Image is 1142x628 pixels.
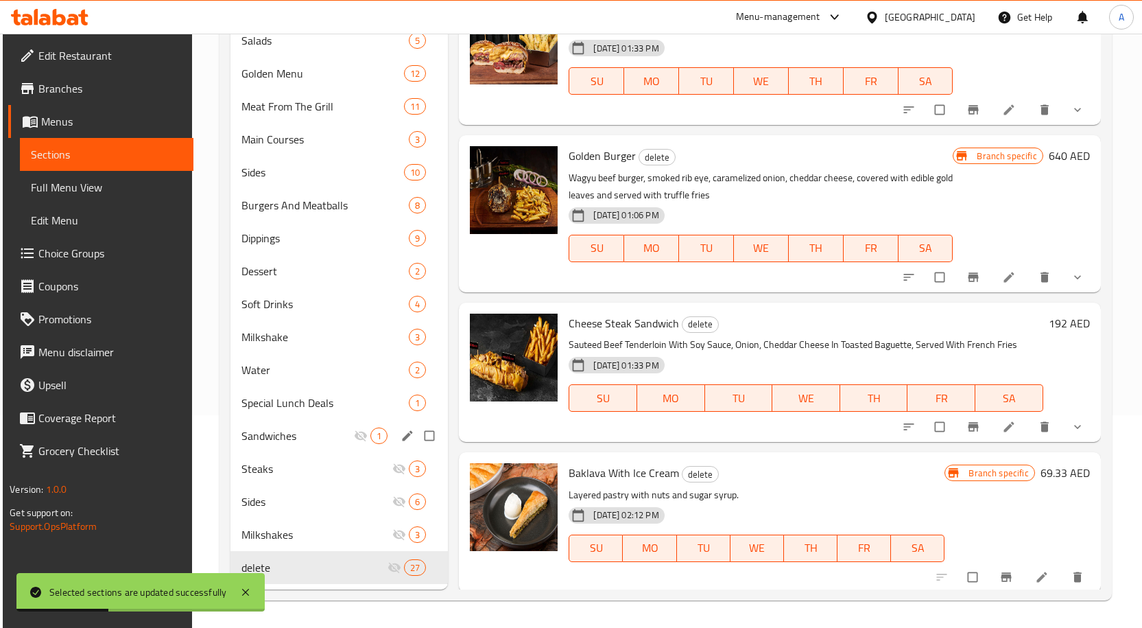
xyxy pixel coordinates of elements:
a: Upsell [8,369,193,402]
img: Golden Burger [470,146,558,234]
span: Select to update [927,414,955,440]
img: Cheese Steak Sandwich [470,314,558,402]
a: Edit menu item [1035,570,1051,584]
span: 5 [409,34,425,47]
svg: Inactive section [354,429,368,443]
a: Grocery Checklist [8,434,193,467]
span: TU [685,71,728,91]
button: SU [569,384,637,412]
span: Milkshakes [241,526,392,543]
span: 6 [409,496,425,509]
div: items [409,296,426,312]
span: Branch specific [971,150,1042,163]
span: FR [843,538,885,558]
div: delete [639,149,676,165]
span: Sides [241,164,404,181]
span: Menu disclaimer [38,344,182,360]
span: 4 [409,298,425,311]
a: Menus [8,105,193,138]
div: items [404,559,426,576]
span: 1 [371,430,387,443]
span: Salads [241,32,409,49]
a: Branches [8,72,193,105]
div: items [409,362,426,378]
span: 3 [409,133,425,146]
button: show more [1062,262,1095,292]
div: Menu-management [736,9,820,25]
button: FR [907,384,975,412]
button: TU [705,384,773,412]
span: 11 [405,100,425,113]
span: Full Menu View [31,179,182,196]
span: Version: [10,480,43,498]
span: Golden Burger [569,146,636,166]
span: Baklava With Ice Cream [569,463,679,483]
span: SA [904,238,948,258]
a: Full Menu View [20,171,193,204]
div: Milkshakes3 [230,518,448,551]
div: items [409,461,426,477]
span: Burgers And Meatballs [241,197,409,213]
span: Meat From The Grill [241,98,404,115]
div: items [409,493,426,510]
span: MO [643,388,700,408]
div: Dippings [241,230,409,246]
span: Main Courses [241,131,409,148]
button: Branch-specific-item [991,562,1024,592]
span: Branches [38,80,182,97]
span: Milkshake [241,329,409,345]
a: Edit menu item [1002,420,1019,434]
span: Promotions [38,311,182,327]
button: SA [891,535,944,562]
button: SA [899,67,953,95]
button: TH [789,235,844,262]
span: delete [682,467,718,482]
p: Wagyu beef burger, smoked rib eye, caramelized onion, cheddar cheese, covered with edible gold le... [569,170,953,204]
span: Menus [41,113,182,130]
div: items [409,395,426,411]
div: Burgers And Meatballs8 [230,189,448,222]
button: TU [679,67,734,95]
span: [DATE] 01:33 PM [588,359,664,372]
span: Upsell [38,377,182,393]
a: Edit menu item [1002,103,1019,117]
span: [DATE] 02:12 PM [588,509,664,522]
span: FR [913,388,970,408]
div: Meat From The Grill11 [230,90,448,123]
a: Choice Groups [8,237,193,270]
span: TH [789,538,832,558]
span: 1 [409,397,425,410]
span: TU [711,388,768,408]
span: WE [736,538,778,558]
div: delete [241,559,388,576]
button: delete [1030,412,1062,442]
button: Branch-specific-item [958,412,991,442]
svg: Inactive section [392,528,406,542]
span: 2 [409,265,425,278]
div: items [404,98,426,115]
span: Edit Restaurant [38,47,182,64]
h6: 69.33 AED [1040,463,1090,482]
div: items [409,197,426,213]
span: Steaks [241,461,392,477]
span: A [1119,10,1124,25]
span: Sections [31,146,182,163]
button: TH [784,535,837,562]
span: Soft Drinks [241,296,409,312]
button: WE [734,235,789,262]
button: FR [844,235,899,262]
div: Special Lunch Deals [241,395,409,411]
div: items [409,263,426,279]
div: items [370,428,388,444]
span: 8 [409,199,425,212]
p: Sauteed Beef Tenderloin With Soy Sauce, Onion, Cheddar Cheese In Toasted Baguette, Served With Fr... [569,336,1043,353]
div: Selected sections are updated successfully [49,585,226,600]
svg: Inactive section [392,462,406,476]
button: TH [789,67,844,95]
